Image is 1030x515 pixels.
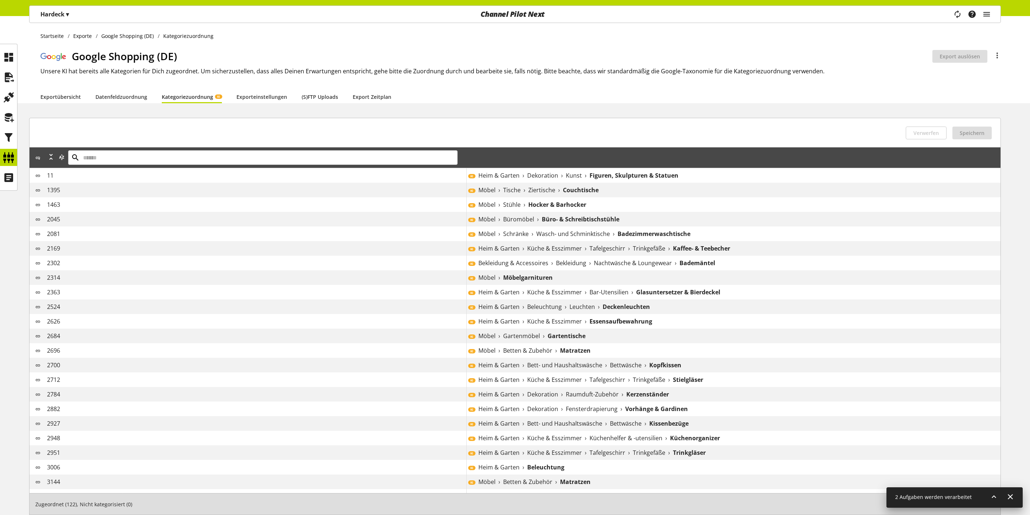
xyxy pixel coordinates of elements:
[626,390,669,399] b: Kerzenständer
[478,463,1000,472] div: Heim & Garten › Beleuchtung
[605,419,607,428] span: ›
[503,229,529,238] span: Schränke
[498,332,500,340] span: ›
[478,215,496,224] span: Möbel
[353,93,391,101] a: Export Zeitplan
[527,171,558,180] span: Dekoration
[470,320,473,324] span: KI
[503,273,553,282] b: Möbelgarnituren
[680,259,715,267] b: Bademäntel
[302,93,338,101] a: (S)FTP Uploads
[478,434,520,442] span: Heim & Garten
[498,346,500,355] span: ›
[478,332,1000,340] div: Möbel › Gartenmöbel › Gartentische
[40,32,68,40] a: Startseite
[585,492,587,501] span: ›
[470,189,473,193] span: KI
[628,244,630,253] span: ›
[47,346,466,355] div: 2696
[628,448,630,457] span: ›
[527,361,602,369] span: Bett- und Haushaltswäsche
[645,361,646,369] span: ›
[503,346,552,355] span: Betten & Zubehör
[670,434,720,442] b: Küchenorganizer
[29,5,1001,23] nav: main navigation
[470,349,473,353] span: KI
[478,463,520,472] span: Heim & Garten
[673,375,703,384] b: Stielgläser
[470,247,473,251] span: KI
[478,229,496,238] span: Möbel
[795,492,836,501] b: Kaffeekannen
[478,390,520,399] span: Heim & Garten
[47,376,60,384] span: 2712
[47,288,466,297] div: 2363
[478,186,496,194] span: Möbel
[675,259,677,267] span: ›
[478,317,1000,326] div: Heim & Garten › Küche & Esszimmer › Essensaufbewahrung
[610,419,642,428] span: Bettwäsche
[569,302,595,311] span: Leuchten
[47,288,60,296] span: 2363
[470,203,473,208] span: KI
[47,477,466,486] div: 3144
[555,346,557,355] span: ›
[522,317,524,326] span: ›
[913,129,939,137] span: Verwerfen
[585,448,587,457] span: ›
[590,288,628,297] span: Bar-Utensilien
[613,229,615,238] span: ›
[478,346,496,355] span: Möbel
[673,448,706,457] b: Trinkgläser
[478,259,548,267] span: Bekleidung & Accessoires
[478,404,1000,413] div: Heim & Garten › Dekoration › Fensterdrapierung › Vorhänge & Gardinen
[47,478,60,486] span: 3144
[47,215,466,224] div: 2045
[478,390,1000,399] div: Heim & Garten › Dekoration › Raumduft-Zubehör › Kerzenständer
[522,244,524,253] span: ›
[47,215,60,223] span: 2045
[478,302,1000,311] div: Heim & Garten › Beleuchtung › Leuchten › Deckenleuchten
[478,186,1000,194] div: Möbel › Tische › Ziertische › Couchtische
[470,466,473,470] span: KI
[625,404,688,413] b: Vorhänge & Gardinen
[585,375,587,384] span: ›
[633,375,665,384] span: Trinkgefäße
[960,129,984,137] span: Speichern
[47,405,60,413] span: 2882
[478,200,1000,209] div: Möbel › Stühle › Hocker & Barhocker
[558,186,560,194] span: ›
[527,375,582,384] span: Küche & Esszimmer
[498,229,500,238] span: ›
[47,273,466,282] div: 2314
[47,434,60,442] span: 2948
[952,127,992,139] button: Speichern
[40,67,1001,75] h2: Unsere KI hat bereits alle Kategorien für Dich zugeordnet. Um sicherzustellen, dass alles Deinen ...
[73,32,92,40] span: Exporte
[47,230,60,238] span: 2081
[555,477,557,486] span: ›
[543,332,545,340] span: ›
[527,244,582,253] span: Küche & Esszimmer
[478,332,496,340] span: Möbel
[551,259,553,267] span: ›
[47,361,466,369] div: 2700
[478,375,1000,384] div: Heim & Garten › Küche & Esszimmer › Tafelgeschirr › Trinkgefäße › Stielgläser
[47,244,466,253] div: 2169
[470,437,473,441] span: KI
[665,434,667,442] span: ›
[561,171,563,180] span: ›
[561,390,563,399] span: ›
[585,171,587,180] span: ›
[40,10,69,19] p: Hardeck
[503,200,521,209] span: Stühle
[470,422,473,426] span: KI
[478,200,496,209] span: Möbel
[47,259,60,267] span: 2302
[478,244,520,253] span: Heim & Garten
[47,390,60,398] span: 2784
[40,32,64,40] span: Startseite
[895,493,972,500] span: 2 Aufgaben werden verarbeitet
[522,434,524,442] span: ›
[498,200,500,209] span: ›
